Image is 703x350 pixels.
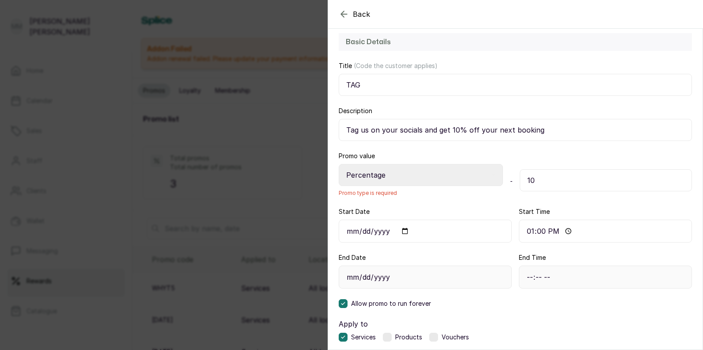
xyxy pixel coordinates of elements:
input: A brief description of this service [339,119,692,141]
span: Allow promo to run forever [351,299,431,308]
span: Products [395,333,422,342]
h2: Basic Details [346,37,685,47]
span: (Code the customer applies) [354,62,438,69]
input: DD/MM/YY [339,266,512,289]
input: 2 [520,169,692,191]
input: DD/MM/YY [339,220,512,243]
label: Description [339,107,372,115]
label: End Date [339,253,366,262]
label: Start Date [339,207,370,216]
label: Title [339,61,438,70]
span: Vouchers [442,333,469,342]
span: Back [353,9,370,19]
label: End Time [519,253,546,262]
label: Apply to [339,319,692,329]
span: Services [351,333,376,342]
input: E.g SPLICE10 [339,74,692,96]
label: Start Time [519,207,550,216]
span: - [510,177,513,186]
label: Promo value [339,152,375,160]
span: Promo type is required [339,190,503,197]
button: Back [339,9,370,19]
